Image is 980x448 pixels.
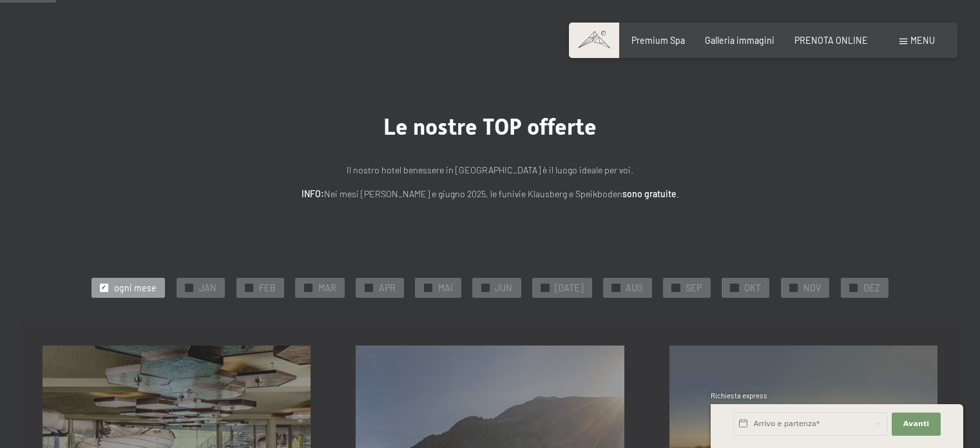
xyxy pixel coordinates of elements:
[744,282,761,295] span: OKT
[631,35,685,46] a: Premium Spa
[622,188,677,199] strong: sono gratuite
[302,188,324,199] strong: INFO:
[207,187,774,202] p: Nei mesi [PERSON_NAME] e giugno 2025, le funivie Klausberg e Speikboden .
[246,284,251,291] span: ✓
[495,282,512,295] span: JUN
[543,284,548,291] span: ✓
[903,419,929,429] span: Avanti
[425,284,430,291] span: ✓
[732,284,737,291] span: ✓
[101,284,106,291] span: ✓
[892,413,941,436] button: Avanti
[613,284,619,291] span: ✓
[851,284,856,291] span: ✓
[207,163,774,178] p: Il nostro hotel benessere in [GEOGRAPHIC_DATA] è il luogo ideale per voi.
[626,282,643,295] span: AUG
[910,35,935,46] span: Menu
[673,284,678,291] span: ✓
[379,282,396,295] span: APR
[305,284,311,291] span: ✓
[366,284,371,291] span: ✓
[555,282,583,295] span: [DATE]
[705,35,774,46] a: Galleria immagini
[863,282,880,295] span: DEZ
[803,282,821,295] span: NOV
[438,282,453,295] span: MAI
[711,391,767,400] span: Richiesta express
[383,113,597,140] span: Le nostre TOP offerte
[686,282,702,295] span: SEP
[791,284,796,291] span: ✓
[318,282,336,295] span: MAR
[186,284,191,291] span: ✓
[114,282,157,295] span: ogni mese
[199,282,216,295] span: JAN
[259,282,276,295] span: FEB
[483,284,488,291] span: ✓
[794,35,868,46] a: PRENOTA ONLINE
